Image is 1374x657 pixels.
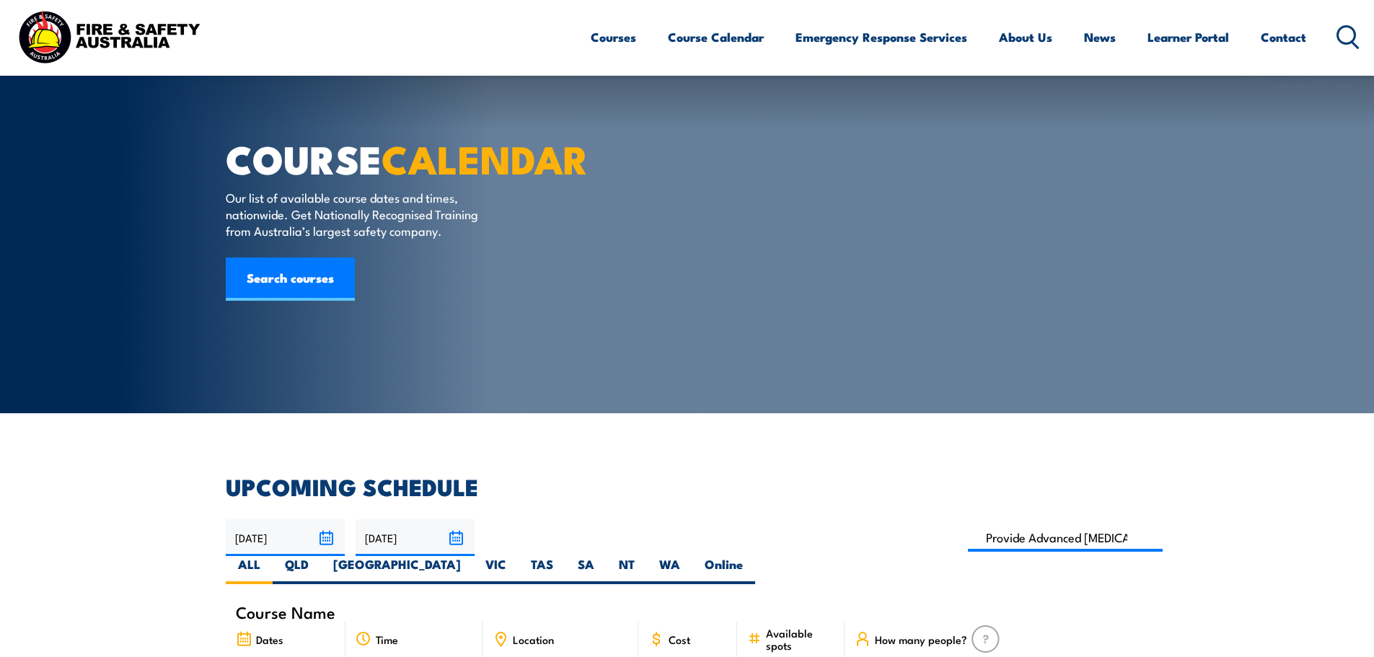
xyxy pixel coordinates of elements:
[236,606,335,618] span: Course Name
[356,519,475,556] input: To date
[591,18,636,56] a: Courses
[668,18,764,56] a: Course Calendar
[766,627,834,651] span: Available spots
[226,257,355,301] a: Search courses
[273,556,321,584] label: QLD
[376,633,398,645] span: Time
[226,476,1149,496] h2: UPCOMING SCHEDULE
[999,18,1052,56] a: About Us
[607,556,647,584] label: NT
[321,556,473,584] label: [GEOGRAPHIC_DATA]
[226,519,345,556] input: From date
[669,633,690,645] span: Cost
[968,524,1163,552] input: Search Course
[226,141,582,175] h1: COURSE
[513,633,554,645] span: Location
[473,556,519,584] label: VIC
[692,556,755,584] label: Online
[875,633,967,645] span: How many people?
[796,18,967,56] a: Emergency Response Services
[1148,18,1229,56] a: Learner Portal
[1084,18,1116,56] a: News
[647,556,692,584] label: WA
[226,556,273,584] label: ALL
[256,633,283,645] span: Dates
[565,556,607,584] label: SA
[1261,18,1306,56] a: Contact
[226,189,489,239] p: Our list of available course dates and times, nationwide. Get Nationally Recognised Training from...
[382,128,589,188] strong: CALENDAR
[519,556,565,584] label: TAS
